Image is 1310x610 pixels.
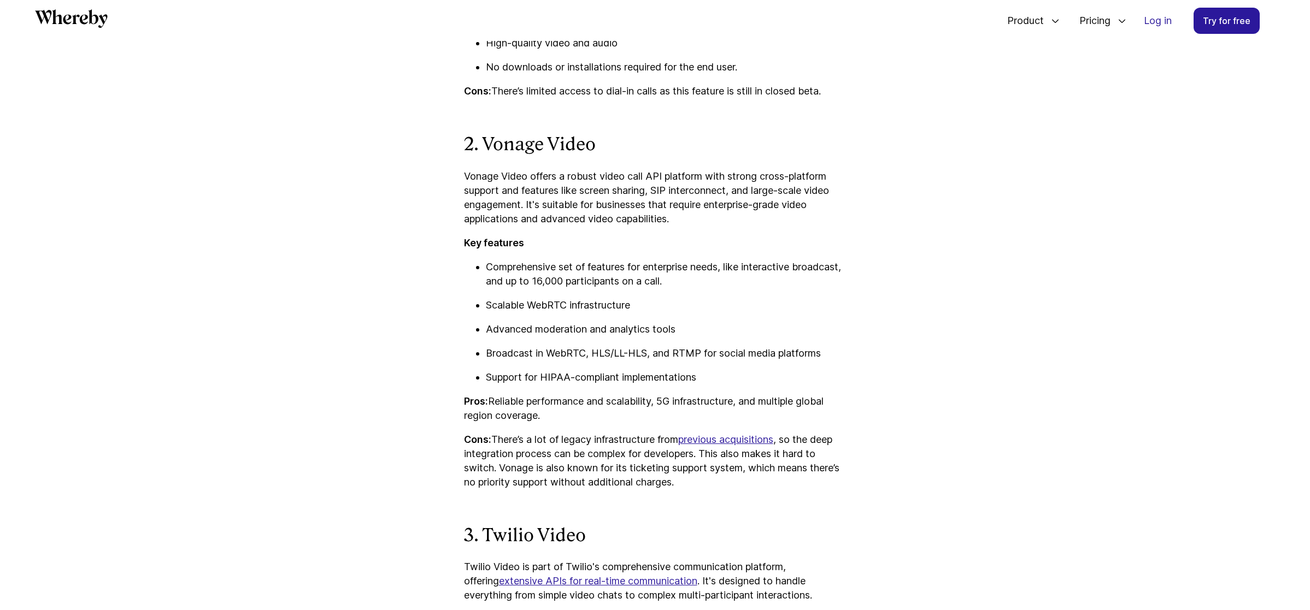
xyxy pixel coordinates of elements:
[464,237,524,248] strong: Key features
[499,575,697,587] a: extensive APIs for real-time communication
[486,322,847,336] p: Advanced moderation and analytics tools
[464,433,847,489] p: There’s a lot of legacy infrastructure from , so the deep integration process can be complex for ...
[486,36,847,50] p: High-quality video and audio
[464,169,847,226] p: Vonage Video offers a robust video call API platform with strong cross-platform support and featu...
[464,85,491,97] strong: Cons:
[678,434,773,445] a: previous acquisitions
[35,9,108,32] a: Whereby
[464,560,847,602] p: Twilio Video is part of Twilio's comprehensive communication platform, offering . It's designed t...
[464,525,586,546] strong: 3. Twilio Video
[486,60,847,74] p: No downloads or installations required for the end user.
[486,298,847,312] p: Scalable WebRTC infrastructure
[1068,3,1113,39] span: Pricing
[1135,8,1180,33] a: Log in
[464,434,491,445] strong: Cons:
[464,395,488,407] strong: Pros:
[486,260,847,288] p: Comprehensive set of features for enterprise needs, like interactive broadcast, and up to 16,000 ...
[1194,8,1260,34] a: Try for free
[464,394,847,423] p: Reliable performance and scalability, 5G infrastructure, and multiple global region coverage.
[464,84,847,98] p: There’s limited access to dial-in calls as this feature is still in closed beta.
[486,370,847,384] p: Support for HIPAA-compliant implementations
[35,9,108,28] svg: Whereby
[996,3,1047,39] span: Product
[486,346,847,360] p: Broadcast in WebRTC, HLS/LL-HLS, and RTMP for social media platforms
[464,134,596,155] strong: 2. Vonage Video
